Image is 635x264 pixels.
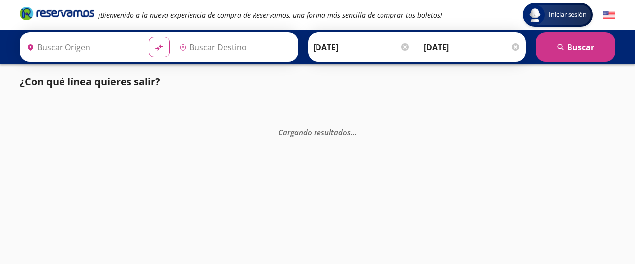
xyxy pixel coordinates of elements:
button: English [603,9,615,21]
a: Brand Logo [20,6,94,24]
input: Elegir Fecha [313,35,410,59]
em: ¡Bienvenido a la nueva experiencia de compra de Reservamos, una forma más sencilla de comprar tus... [98,10,442,20]
i: Brand Logo [20,6,94,21]
span: . [351,127,353,137]
input: Buscar Destino [175,35,293,59]
p: ¿Con qué línea quieres salir? [20,74,160,89]
span: Iniciar sesión [545,10,591,20]
span: . [353,127,355,137]
span: . [355,127,357,137]
input: Opcional [424,35,521,59]
em: Cargando resultados [278,127,357,137]
input: Buscar Origen [23,35,141,59]
button: Buscar [536,32,615,62]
